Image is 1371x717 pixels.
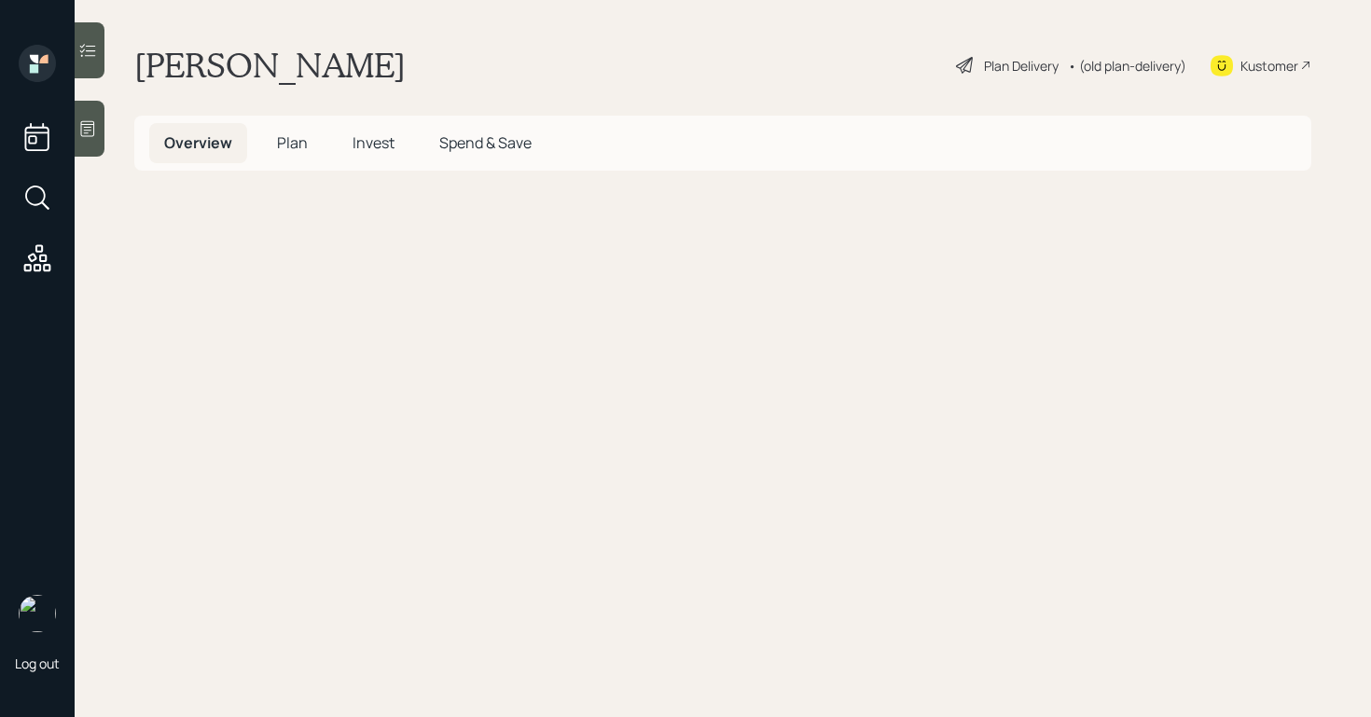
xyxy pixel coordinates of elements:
h1: [PERSON_NAME] [134,45,406,86]
div: • (old plan-delivery) [1068,56,1186,76]
div: Plan Delivery [984,56,1059,76]
div: Log out [15,655,60,672]
span: Overview [164,132,232,153]
img: retirable_logo.png [19,595,56,632]
span: Invest [353,132,395,153]
div: Kustomer [1240,56,1298,76]
span: Plan [277,132,308,153]
span: Spend & Save [439,132,532,153]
